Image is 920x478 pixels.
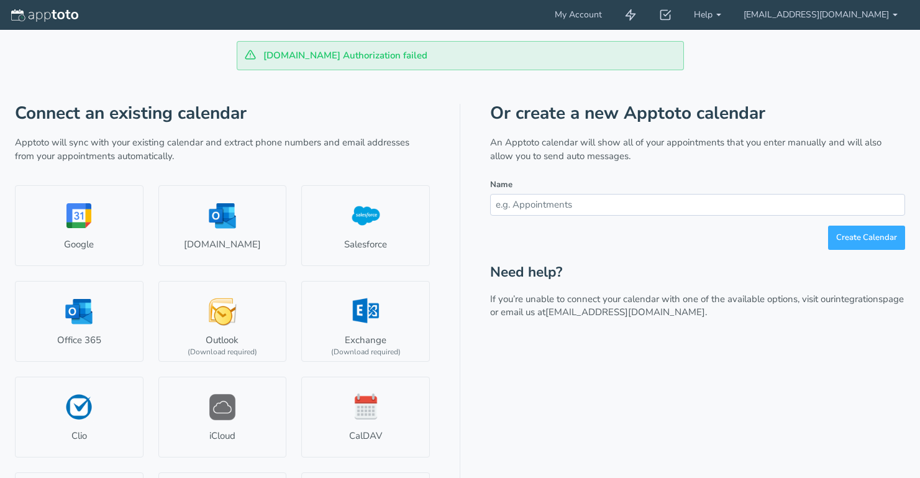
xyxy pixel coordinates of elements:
p: Apptoto will sync with your existing calendar and extract phone numbers and email addresses from ... [15,136,430,163]
a: integrations [834,293,883,305]
a: Outlook [158,281,287,362]
a: Google [15,185,143,266]
a: Salesforce [301,185,430,266]
img: logo-apptoto--white.svg [11,9,78,22]
input: e.g. Appointments [490,194,905,216]
h2: Need help? [490,265,905,280]
a: Clio [15,377,143,457]
h1: Connect an existing calendar [15,104,430,123]
div: (Download required) [331,347,401,357]
a: iCloud [158,377,287,457]
p: An Apptoto calendar will show all of your appointments that you enter manually and will also allo... [490,136,905,163]
a: [DOMAIN_NAME] [158,185,287,266]
h1: Or create a new Apptoto calendar [490,104,905,123]
p: If you’re unable to connect your calendar with one of the available options, visit our page or em... [490,293,905,319]
a: Exchange [301,281,430,362]
a: CalDAV [301,377,430,457]
a: Office 365 [15,281,143,362]
button: Create Calendar [828,226,905,250]
div: [DOMAIN_NAME] Authorization failed [237,41,684,70]
label: Name [490,179,512,191]
a: [EMAIL_ADDRESS][DOMAIN_NAME]. [545,306,707,318]
div: (Download required) [188,347,257,357]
